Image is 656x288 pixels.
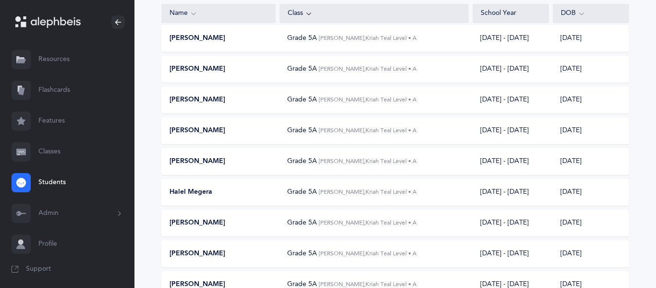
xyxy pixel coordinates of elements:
iframe: Drift Widget Chat Controller [608,240,644,276]
span: [PERSON_NAME], Kriah Teal Level • A [319,96,416,103]
span: Grade 5A [287,219,317,226]
span: Halel Megera [170,188,212,197]
div: [DATE] [553,218,629,228]
span: Grade 5A [287,65,317,73]
span: Support [26,264,51,274]
span: [PERSON_NAME] [170,64,225,74]
div: [DATE] - [DATE] [480,218,529,228]
span: Grade 5A [287,280,317,288]
div: [DATE] - [DATE] [480,95,529,105]
div: [DATE] - [DATE] [480,34,529,43]
div: [DATE] [553,34,629,43]
span: [PERSON_NAME], Kriah Teal Level • A [319,35,416,41]
span: [PERSON_NAME], Kriah Teal Level • A [319,158,416,164]
span: [PERSON_NAME] [170,218,225,228]
span: Grade 5A [287,126,317,134]
div: [DATE] - [DATE] [480,64,529,74]
div: [DATE] [553,95,629,105]
div: Class [288,8,461,19]
div: [DATE] - [DATE] [480,249,529,259]
div: [DATE] [553,64,629,74]
div: DOB [561,8,621,19]
div: [DATE] [553,126,629,136]
div: [DATE] [553,249,629,259]
span: [PERSON_NAME], Kriah Teal Level • A [319,188,416,195]
span: Grade 5A [287,34,317,42]
span: Grade 5A [287,157,317,165]
div: School Year [481,9,541,18]
span: Grade 5A [287,188,317,196]
span: [PERSON_NAME] [170,126,225,136]
div: [DATE] [553,157,629,166]
span: [PERSON_NAME], Kriah Teal Level • A [319,127,416,134]
div: Name [170,8,267,19]
span: [PERSON_NAME] [170,95,225,105]
span: [PERSON_NAME], Kriah Teal Level • A [319,281,416,288]
span: [PERSON_NAME] [170,34,225,43]
span: [PERSON_NAME], Kriah Teal Level • A [319,219,416,226]
span: [PERSON_NAME] [170,157,225,166]
div: [DATE] [553,188,629,197]
span: [PERSON_NAME], Kriah Teal Level • A [319,250,416,257]
span: [PERSON_NAME], Kriah Teal Level • A [319,65,416,72]
span: Grade 5A [287,96,317,103]
div: [DATE] - [DATE] [480,126,529,136]
div: [DATE] - [DATE] [480,188,529,197]
div: [DATE] - [DATE] [480,157,529,166]
span: [PERSON_NAME] [170,249,225,259]
span: Grade 5A [287,250,317,257]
